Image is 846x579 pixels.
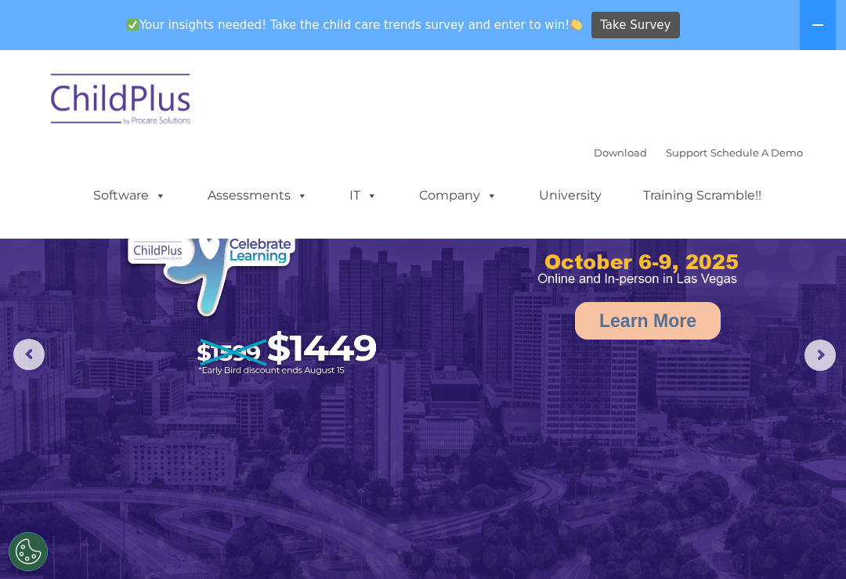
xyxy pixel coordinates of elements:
[523,180,617,211] a: University
[78,180,182,211] a: Software
[594,146,803,159] font: |
[666,146,707,159] a: Support
[403,180,513,211] a: Company
[192,180,324,211] a: Assessments
[43,63,200,141] img: ChildPlus by Procare Solutions
[710,146,803,159] a: Schedule A Demo
[570,19,582,31] img: 👏
[575,302,721,340] a: Learn More
[600,12,671,39] span: Take Survey
[334,180,393,211] a: IT
[9,532,48,571] button: Cookies Settings
[591,12,680,39] a: Take Survey
[120,10,589,41] span: Your insights needed! Take the child care trends survey and enter to win!
[594,146,647,159] a: Download
[627,180,777,211] a: Training Scramble!!
[127,19,139,31] img: ✅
